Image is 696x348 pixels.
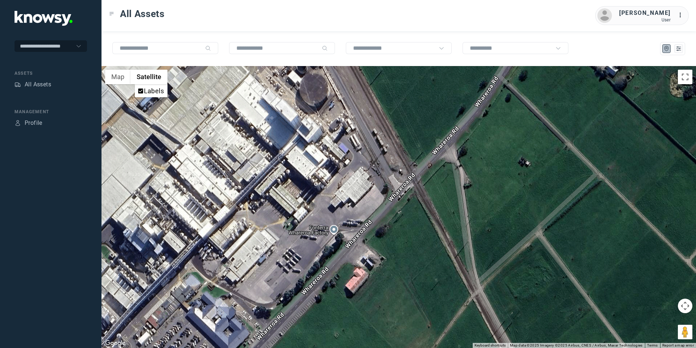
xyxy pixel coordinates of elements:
[662,343,694,347] a: Report a map error
[14,80,51,89] a: AssetsAll Assets
[14,70,87,77] div: Assets
[678,70,692,84] button: Toggle fullscreen view
[322,45,328,51] div: Search
[14,119,42,127] a: ProfileProfile
[14,81,21,88] div: Assets
[510,343,643,347] span: Map data ©2025 Imagery ©2025 Airbus, CNES / Airbus, Maxar Technologies
[647,343,658,347] a: Terms (opens in new tab)
[130,70,167,84] button: Show satellite imagery
[109,11,114,16] div: Toggle Menu
[205,45,211,51] div: Search
[25,119,42,127] div: Profile
[144,87,164,95] label: Labels
[678,12,685,18] tspan: ...
[25,80,51,89] div: All Assets
[14,109,87,115] div: Management
[619,9,671,17] div: [PERSON_NAME]
[136,85,167,97] li: Labels
[14,120,21,126] div: Profile
[103,339,127,348] a: Open this area in Google Maps (opens a new window)
[663,45,670,52] div: Map
[678,11,687,21] div: :
[678,325,692,339] button: Drag Pegman onto the map to open Street View
[678,299,692,313] button: Map camera controls
[597,8,612,23] img: avatar.png
[14,11,72,26] img: Application Logo
[619,17,671,22] div: User
[678,11,687,20] div: :
[135,84,167,97] ul: Show satellite imagery
[675,45,682,52] div: List
[120,7,165,20] span: All Assets
[105,70,130,84] button: Show street map
[475,343,506,348] button: Keyboard shortcuts
[103,339,127,348] img: Google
